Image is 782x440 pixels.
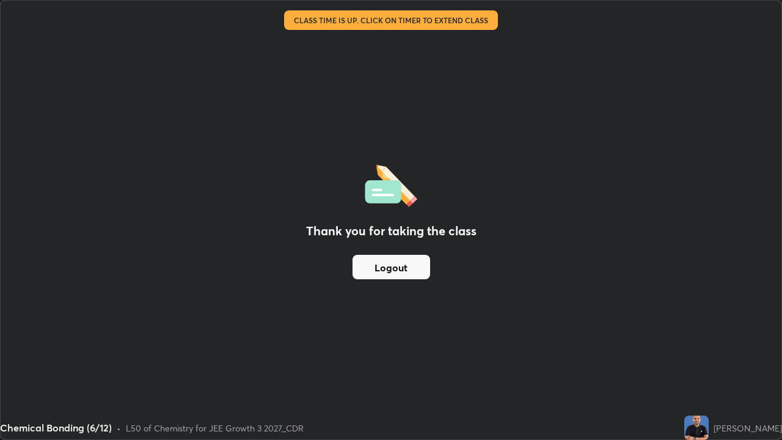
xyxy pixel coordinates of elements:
img: offlineFeedback.1438e8b3.svg [365,161,417,207]
img: c934cc00951e446dbb69c7124468ac00.jpg [684,416,709,440]
h2: Thank you for taking the class [306,222,477,240]
div: [PERSON_NAME] [714,422,782,435]
div: L50 of Chemistry for JEE Growth 3 2027_CDR [126,422,304,435]
button: Logout [353,255,430,279]
div: • [117,422,121,435]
